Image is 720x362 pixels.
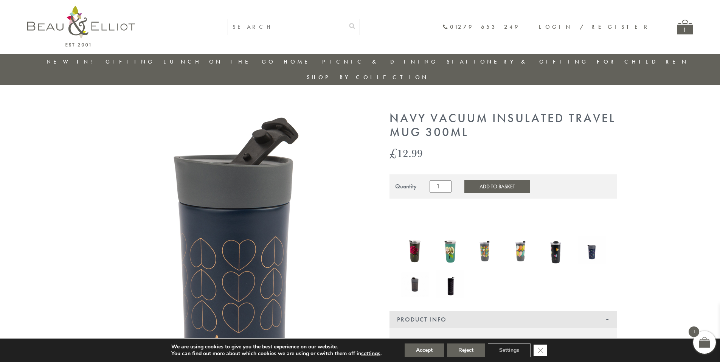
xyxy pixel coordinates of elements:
a: Gifting [106,58,155,65]
img: Carnaby Bloom Insulated Travel Mug [472,232,500,268]
div: Product Info [389,311,617,328]
a: Shop by collection [307,73,429,81]
a: Sarah Kelleher travel mug dark stone [401,231,429,270]
span: £ [389,145,397,161]
button: settings [361,350,380,357]
img: Dove Grande Travel Mug 450ml [401,272,429,297]
img: Confetti Insulated Travel Mug 350ml [578,236,606,264]
a: Sarah Kelleher Insulated Travel Mug Teal [436,231,464,270]
a: Confetti Insulated Travel Mug 350ml [578,236,606,266]
button: Settings [488,343,531,357]
a: Dove Grande Travel Mug 450ml [401,272,429,299]
img: Sarah Kelleher Insulated Travel Mug Teal [436,231,464,269]
bdi: 12.99 [389,145,423,161]
img: Sarah Kelleher travel mug dark stone [401,231,429,269]
a: Picnic & Dining [322,58,438,65]
img: Manhattan Stainless Steel Drinks Bottle [436,270,464,298]
a: Carnaby Bloom Insulated Travel Mug [472,232,500,270]
div: Quantity [395,183,417,190]
button: Add to Basket [464,180,530,193]
span: 1 [689,326,699,337]
input: Product quantity [430,180,452,193]
button: Accept [405,343,444,357]
a: Home [284,58,314,65]
h1: Navy Vacuum Insulated Travel Mug 300ml [389,112,617,140]
button: Close GDPR Cookie Banner [534,345,547,356]
p: You can find out more about which cookies we are using or switch them off in . [171,350,382,357]
a: Login / Register [539,23,651,31]
img: logo [27,6,135,47]
a: New in! [47,58,97,65]
button: Reject [447,343,485,357]
a: 01279 653 249 [442,24,520,30]
input: SEARCH [228,19,344,35]
p: We are using cookies to give you the best experience on our website. [171,343,382,350]
a: Manhattan Stainless Steel Drinks Bottle [436,270,464,300]
a: Carnaby Eclipse Insulated Travel Mug [507,232,535,270]
iframe: Secure express checkout frame [388,203,619,221]
a: For Children [597,58,689,65]
a: Emily Insulated Travel Mug Emily Heart Travel Mug [543,231,571,270]
a: 1 [677,20,693,34]
a: Lunch On The Go [163,58,275,65]
a: Stationery & Gifting [447,58,588,65]
img: Carnaby Eclipse Insulated Travel Mug [507,232,535,268]
img: Emily Insulated Travel Mug Emily Heart Travel Mug [543,231,571,269]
